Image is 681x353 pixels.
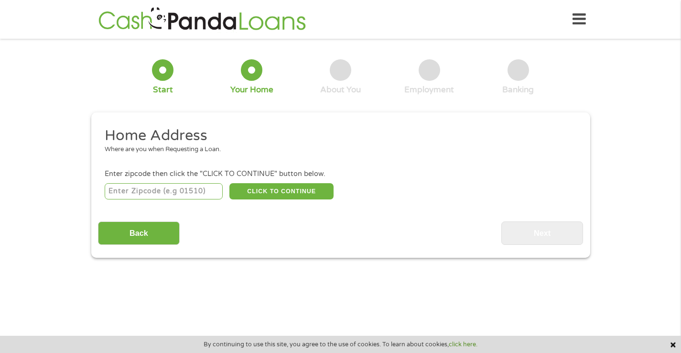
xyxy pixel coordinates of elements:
[449,341,477,348] a: click here.
[501,221,583,245] input: Next
[96,6,309,33] img: GetLoanNow Logo
[404,85,454,95] div: Employment
[153,85,173,95] div: Start
[105,145,569,154] div: Where are you when Requesting a Loan.
[320,85,361,95] div: About You
[105,169,576,179] div: Enter zipcode then click the "CLICK TO CONTINUE" button below.
[229,183,334,199] button: CLICK TO CONTINUE
[502,85,534,95] div: Banking
[98,221,180,245] input: Back
[105,183,223,199] input: Enter Zipcode (e.g 01510)
[204,341,477,348] span: By continuing to use this site, you agree to the use of cookies. To learn about cookies,
[105,126,569,145] h2: Home Address
[230,85,273,95] div: Your Home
